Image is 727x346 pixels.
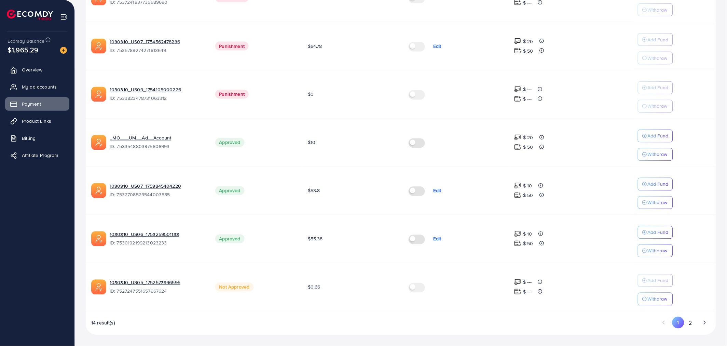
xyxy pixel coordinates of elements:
[638,52,673,65] button: Withdraw
[514,38,521,45] img: top-up amount
[514,182,521,189] img: top-up amount
[110,135,204,142] a: _MO___UM__Ad__Account
[5,97,69,111] a: Payment
[91,231,106,247] img: ic-ads-acc.e4c84228.svg
[110,279,204,286] a: 1030310_US05_1752573996595
[5,63,69,77] a: Overview
[308,284,320,291] span: $0.66
[523,143,534,151] p: $ 50
[91,280,106,295] img: ic-ads-acc.e4c84228.svg
[638,130,673,143] button: Add Fund
[684,317,697,330] button: Go to page 2
[91,183,106,198] img: ic-ads-acc.e4c84228.svg
[22,135,36,142] span: Billing
[638,100,673,113] button: Withdraw
[523,240,534,248] p: $ 50
[110,86,204,93] a: 1030310_US09_1754105000226
[523,288,532,296] p: $ ---
[91,320,115,327] span: 14 result(s)
[648,6,668,14] p: Withdraw
[698,315,722,341] iframe: Chat
[110,240,204,247] span: ID: 7530192199213023233
[110,47,204,54] span: ID: 7535788274271813649
[22,66,42,73] span: Overview
[308,139,315,146] span: $10
[658,317,711,330] ul: Pagination
[648,150,668,159] p: Withdraw
[308,236,323,242] span: $55.38
[110,38,204,54] div: <span class='underline'>1030310_US07_1754562478236</span></br>7535788274271813649
[648,228,669,237] p: Add Fund
[523,37,534,45] p: $ 20
[110,191,204,198] span: ID: 7532708529544003585
[110,143,204,150] span: ID: 7533548803975806993
[5,80,69,94] a: My ad accounts
[523,278,532,287] p: $ ---
[110,231,204,238] a: 1030310_US06_1753259501133
[22,83,57,90] span: My ad accounts
[308,91,314,98] span: $0
[60,47,67,54] img: image
[648,180,669,188] p: Add Fund
[514,288,521,295] img: top-up amount
[8,38,44,44] span: Ecomdy Balance
[638,3,673,16] button: Withdraw
[523,191,534,200] p: $ 50
[110,95,204,102] span: ID: 7533823478731063312
[514,144,521,151] img: top-up amount
[638,293,673,306] button: Withdraw
[523,134,534,142] p: $ 20
[7,41,39,59] span: $1,965.29
[672,317,684,329] button: Go to page 1
[648,102,668,110] p: Withdraw
[638,178,673,191] button: Add Fund
[5,148,69,162] a: Affiliate Program
[514,192,521,199] img: top-up amount
[22,152,58,159] span: Affiliate Program
[648,54,668,62] p: Withdraw
[215,186,245,195] span: Approved
[648,295,668,303] p: Withdraw
[638,244,673,257] button: Withdraw
[91,135,106,150] img: ic-ads-acc.e4c84228.svg
[648,84,669,92] p: Add Fund
[514,47,521,54] img: top-up amount
[638,33,673,46] button: Add Fund
[110,231,204,247] div: <span class='underline'>1030310_US06_1753259501133</span></br>7530192199213023233
[91,39,106,54] img: ic-ads-acc.e4c84228.svg
[308,187,320,194] span: $53.8
[648,132,669,140] p: Add Fund
[5,114,69,128] a: Product Links
[308,43,322,50] span: $64.78
[648,199,668,207] p: Withdraw
[22,101,41,107] span: Payment
[648,247,668,255] p: Withdraw
[5,131,69,145] a: Billing
[648,277,669,285] p: Add Fund
[638,81,673,94] button: Add Fund
[7,10,53,20] img: logo
[638,274,673,287] button: Add Fund
[514,230,521,238] img: top-up amount
[514,240,521,247] img: top-up amount
[523,85,532,94] p: $ ---
[215,138,245,147] span: Approved
[638,148,673,161] button: Withdraw
[433,42,441,50] p: Edit
[215,235,245,243] span: Approved
[638,226,673,239] button: Add Fund
[215,42,249,51] span: Punishment
[514,279,521,286] img: top-up amount
[110,38,204,45] a: 1030310_US07_1754562478236
[110,86,204,102] div: <span class='underline'>1030310_US09_1754105000226</span></br>7533823478731063312
[433,235,441,243] p: Edit
[22,118,51,124] span: Product Links
[110,279,204,295] div: <span class='underline'>1030310_US05_1752573996595</span></br>7527247551657967624
[91,87,106,102] img: ic-ads-acc.e4c84228.svg
[215,90,249,99] span: Punishment
[110,183,204,199] div: <span class='underline'>1030310_US07_1753845404220</span></br>7532708529544003585
[523,47,534,55] p: $ 50
[110,183,204,190] a: 1030310_US07_1753845404220
[523,95,532,103] p: $ ---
